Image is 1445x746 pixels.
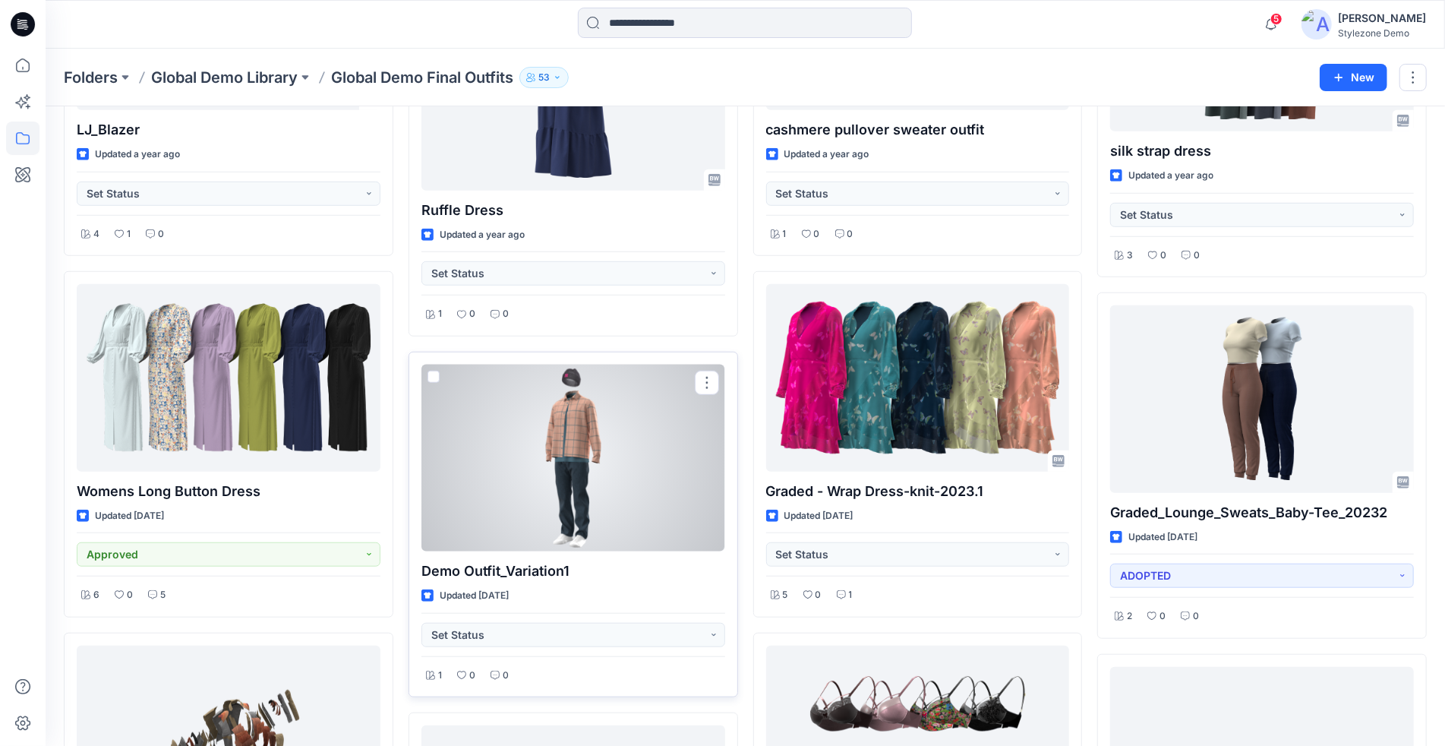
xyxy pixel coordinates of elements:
p: cashmere pullover sweater outfit [766,119,1070,141]
p: 0 [158,226,164,242]
p: 1 [127,226,131,242]
p: silk strap dress [1110,141,1414,162]
p: Updated a year ago [95,147,180,163]
p: Global Demo Final Outfits [331,67,513,88]
p: LJ_Blazer [77,119,380,141]
a: Womens Long Button Dress [77,284,380,471]
p: Updated a year ago [440,227,525,243]
button: 53 [519,67,569,88]
p: 5 [160,587,166,603]
p: 0 [816,587,822,603]
p: 0 [503,668,509,684]
button: New [1320,64,1387,91]
p: 0 [127,587,133,603]
a: Demo Outfit_Variation1 [421,365,725,552]
p: Updated [DATE] [440,588,509,604]
p: 4 [93,226,99,242]
p: 1 [438,306,442,322]
p: 3 [1127,248,1133,264]
p: Graded - Wrap Dress-knit-2023.1 [766,481,1070,502]
p: 0 [1159,608,1166,624]
a: Folders [64,67,118,88]
p: 0 [469,668,475,684]
p: 1 [438,668,442,684]
p: Graded_Lounge_Sweats_Baby-Tee_20232 [1110,502,1414,523]
p: 0 [1160,248,1166,264]
p: 53 [538,69,550,86]
span: 5 [1270,13,1283,25]
a: Graded_Lounge_Sweats_Baby-Tee_20232 [1110,305,1414,492]
img: avatar [1301,9,1332,40]
div: [PERSON_NAME] [1338,9,1426,27]
p: 0 [469,306,475,322]
p: 0 [847,226,853,242]
p: 1 [849,587,853,603]
p: 1 [783,226,787,242]
p: 0 [1193,608,1199,624]
div: Stylezone Demo [1338,27,1426,39]
p: 5 [783,587,788,603]
p: 0 [814,226,820,242]
p: Updated [DATE] [95,508,164,524]
p: Ruffle Dress [421,200,725,221]
p: Demo Outfit_Variation1 [421,561,725,582]
p: Updated a year ago [784,147,869,163]
p: 6 [93,587,99,603]
p: Updated a year ago [1128,168,1213,184]
p: Updated [DATE] [1128,529,1197,545]
p: Womens Long Button Dress [77,481,380,502]
a: Global Demo Library [151,67,298,88]
p: 0 [503,306,509,322]
p: Updated [DATE] [784,508,853,524]
p: 2 [1127,608,1132,624]
a: Graded - Wrap Dress-knit-2023.1 [766,284,1070,471]
p: 0 [1194,248,1200,264]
